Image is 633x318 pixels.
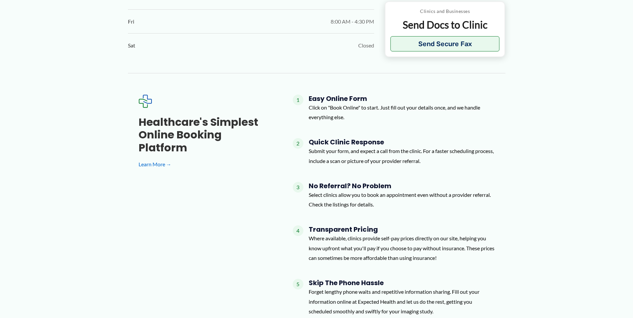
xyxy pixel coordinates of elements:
span: Sat [128,40,135,50]
span: 3 [293,182,303,193]
span: 5 [293,279,303,289]
button: Send Secure Fax [390,36,500,51]
span: 1 [293,95,303,105]
p: Clinics and Businesses [390,7,500,16]
span: Closed [358,40,374,50]
span: 4 [293,225,303,236]
h4: Skip the Phone Hassle [309,279,495,287]
span: 8:00 AM - 4:30 PM [331,17,374,27]
h4: Quick Clinic Response [309,138,495,146]
h3: Healthcare's simplest online booking platform [139,116,271,154]
a: Learn More → [139,159,271,169]
p: Send Docs to Clinic [390,18,500,31]
span: Fri [128,17,134,27]
p: Where available, clinics provide self-pay prices directly on our site, helping you know upfront w... [309,233,495,263]
p: Submit your form, and expect a call from the clinic. For a faster scheduling process, include a s... [309,146,495,166]
p: Forget lengthy phone waits and repetitive information sharing. Fill out your information online a... [309,287,495,316]
h4: No Referral? No Problem [309,182,495,190]
img: Expected Healthcare Logo [139,95,152,108]
span: 2 [293,138,303,149]
h4: Transparent Pricing [309,225,495,233]
p: Click on "Book Online" to start. Just fill out your details once, and we handle everything else. [309,103,495,122]
h4: Easy Online Form [309,95,495,103]
p: Select clinics allow you to book an appointment even without a provider referral. Check the listi... [309,190,495,209]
